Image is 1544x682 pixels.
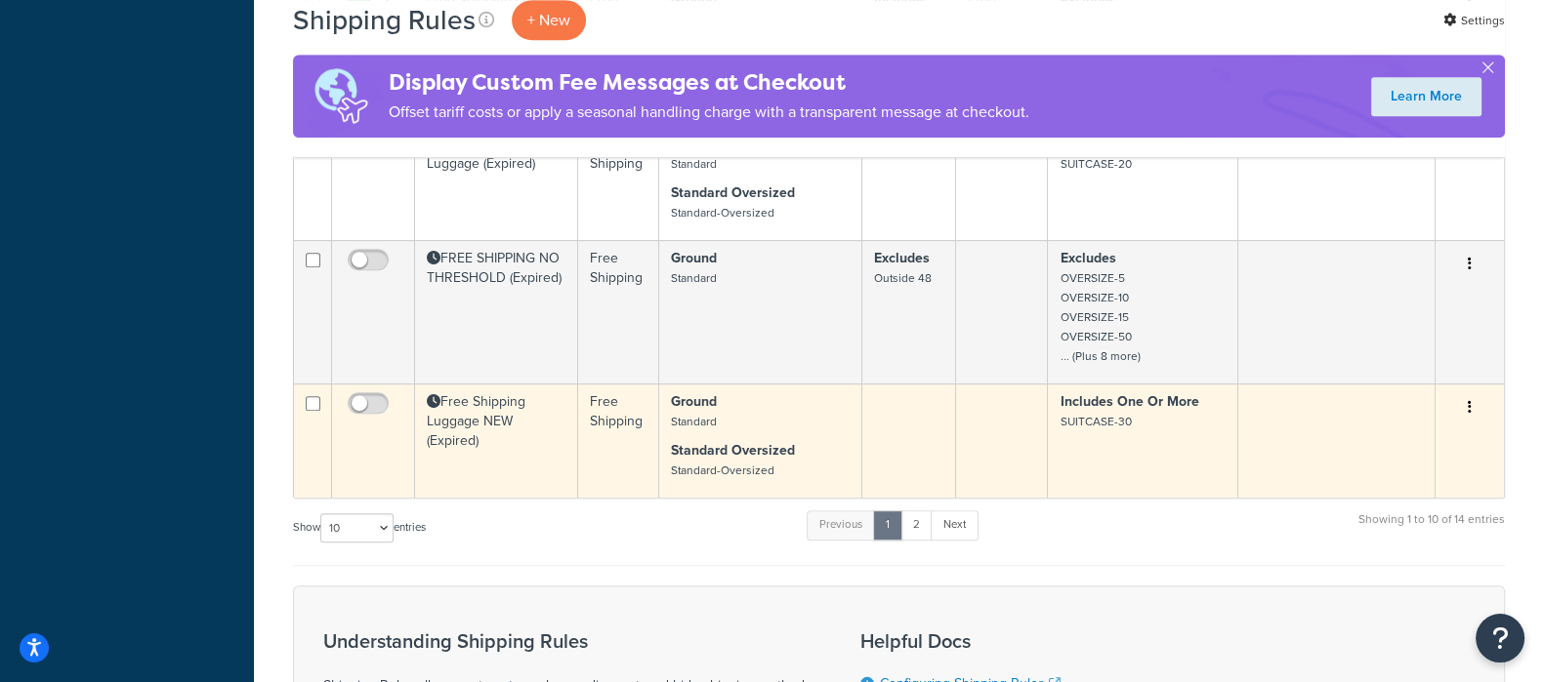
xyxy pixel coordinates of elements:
[1060,269,1140,365] small: OVERSIZE-5 OVERSIZE-10 OVERSIZE-15 OVERSIZE-50 ... (Plus 8 more)
[1060,413,1131,430] small: SUITCASE-30
[1060,248,1115,268] strong: Excludes
[671,182,795,203] strong: Standard Oversized
[578,383,659,498] td: Free Shipping
[860,630,1181,652] h3: Helpful Docs
[931,510,979,540] a: Next
[415,240,578,383] td: FREE SHIPPING NO THRESHOLD (Expired)
[1358,508,1505,550] div: Showing 1 to 10 of 14 entries
[320,513,394,542] select: Showentries
[1060,391,1198,412] strong: Includes One Or More
[671,155,717,173] small: Standard
[578,126,659,240] td: Free Shipping
[323,630,812,652] h3: Understanding Shipping Rules
[1371,77,1481,116] a: Learn More
[671,461,774,479] small: Standard-Oversized
[1443,7,1505,34] a: Settings
[874,248,930,268] strong: Excludes
[389,66,1029,99] h4: Display Custom Fee Messages at Checkout
[1060,155,1131,173] small: SUITCASE-20
[671,391,717,412] strong: Ground
[807,510,875,540] a: Previous
[1476,614,1524,662] button: Open Resource Center
[293,1,476,39] h1: Shipping Rules
[671,413,717,430] small: Standard
[900,510,933,540] a: 2
[874,269,932,287] small: Outside 48
[671,248,717,268] strong: Ground
[671,440,795,461] strong: Standard Oversized
[415,126,578,240] td: Free Shipping Luggage (Expired)
[671,204,774,221] small: Standard-Oversized
[415,383,578,498] td: Free Shipping Luggage NEW (Expired)
[389,99,1029,126] p: Offset tariff costs or apply a seasonal handling charge with a transparent message at checkout.
[873,510,902,540] a: 1
[578,240,659,383] td: Free Shipping
[293,513,426,542] label: Show entries
[671,269,717,287] small: Standard
[293,55,389,138] img: duties-banner-06bc72dcb5fe05cb3f9472aba00be2ae8eb53ab6f0d8bb03d382ba314ac3c341.png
